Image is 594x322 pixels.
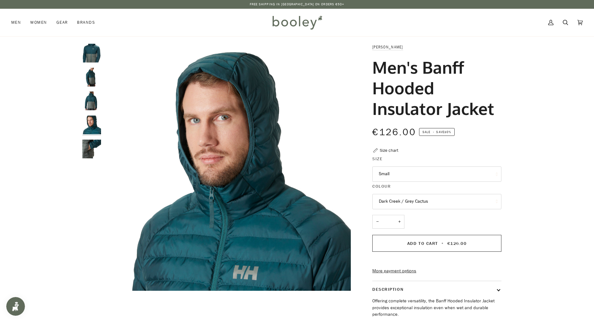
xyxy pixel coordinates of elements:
[419,128,455,136] span: Save
[56,19,68,26] span: Gear
[372,298,501,318] p: Offering complete versatility, the Banff Hooded Insulator Jacket provides exceptional insulation ...
[270,13,324,32] img: Booley
[72,9,100,36] a: Brands
[30,19,47,26] span: Women
[444,130,451,134] span: 30%
[372,194,501,209] button: Dark Creek / Grey Cactus
[11,9,26,36] a: Men
[372,183,391,190] span: Colour
[407,240,438,246] span: Add to Cart
[372,166,501,182] button: Small
[104,44,351,291] div: Helly Hansen Men's Banff Hooded Insulator Jacket - Booley Galway
[440,240,446,246] span: •
[372,57,497,119] h1: Men's Banff Hooded Insulator Jacket
[372,281,501,298] button: Description
[82,140,101,158] img: Helly Hansen Men's Banff Hooded Insulator Jacket - Booley Galway
[372,215,382,229] button: −
[82,116,101,134] img: Helly Hansen Men's Banff Hooded Insulator Jacket - Booley Galway
[372,268,501,275] a: More payment options
[52,9,73,36] a: Gear
[82,92,101,110] img: Helly Hansen Men's Banff Hooded Insulator Jacket - Booley Galway
[82,68,101,87] img: Helly Hansen Men's Banff Hooded Insulator Jacket - Booley Galway
[82,44,101,62] img: Helly Hansen Men's Banff Hooded Insulator Jacket Dark Creek / Grey Cactus - Booley Galway
[447,240,467,246] span: €126.00
[250,2,345,7] p: Free Shipping in [GEOGRAPHIC_DATA] on Orders €50+
[423,130,430,134] span: Sale
[372,44,403,50] a: [PERSON_NAME]
[431,130,436,134] em: •
[380,147,398,154] div: Size chart
[77,19,95,26] span: Brands
[394,215,404,229] button: +
[6,297,25,316] iframe: Button to open loyalty program pop-up
[372,235,501,252] button: Add to Cart • €126.00
[372,215,404,229] input: Quantity
[372,156,383,162] span: Size
[26,9,51,36] a: Women
[104,44,351,291] img: Helly Hansen Men&#39;s Banff Hooded Insulator Jacket - Booley Galway
[372,126,416,139] span: €126.00
[11,19,21,26] span: Men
